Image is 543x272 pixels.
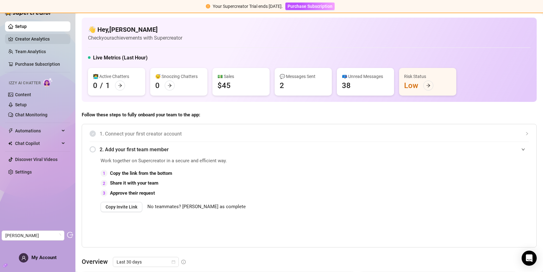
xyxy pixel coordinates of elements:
[342,73,389,80] div: 📪 Unread Messages
[88,25,182,34] h4: 👋 Hey, [PERSON_NAME]
[8,141,12,146] img: Chat Copilot
[217,73,265,80] div: 💵 Sales
[217,80,231,91] div: $45
[90,142,529,157] div: 2. Add your first team member
[101,157,387,165] span: Work together on Supercreator in a secure and efficient way.
[285,3,335,10] button: Purchase Subscription
[15,138,60,148] span: Chat Copilot
[285,4,335,9] a: Purchase Subscription
[67,232,73,238] span: logout
[155,73,202,80] div: 😴 Snoozing Chatters
[106,80,110,91] div: 1
[280,80,284,91] div: 2
[172,260,175,264] span: calendar
[82,112,200,118] strong: Follow these steps to fully onboard your team to the app:
[426,83,431,88] span: arrow-right
[9,80,41,86] span: Izzy AI Chatter
[57,233,62,238] span: loading
[5,231,61,240] span: Miranda blakeslee
[522,251,537,266] div: Open Intercom Messenger
[15,112,47,117] a: Chat Monitoring
[93,80,97,91] div: 0
[342,80,351,91] div: 38
[31,255,57,260] span: My Account
[15,169,32,175] a: Settings
[15,126,60,136] span: Automations
[525,132,529,136] span: collapsed
[93,54,148,62] h5: Live Metrics (Last Hour)
[110,180,158,186] strong: Share it with your team
[15,92,31,97] a: Content
[101,170,107,177] div: 1
[43,78,53,87] img: AI Chatter
[213,4,283,9] span: Your Supercreator Trial ends [DATE].
[100,130,529,138] span: 1. Connect your first creator account
[280,73,327,80] div: 💬 Messages Sent
[15,34,65,44] a: Creator Analytics
[181,260,186,264] span: info-circle
[403,157,529,238] iframe: Adding Team Members
[8,128,13,133] span: thunderbolt
[15,49,46,54] a: Team Analytics
[15,102,27,107] a: Setup
[101,190,107,197] div: 3
[101,202,142,212] button: Copy Invite Link
[110,190,155,196] strong: Approve their request
[90,126,529,142] div: 1. Connect your first creator account
[167,83,172,88] span: arrow-right
[15,157,58,162] a: Discover Viral Videos
[93,73,140,80] div: 👩‍💻 Active Chatters
[118,83,122,88] span: arrow-right
[3,263,8,268] span: build
[100,146,529,153] span: 2. Add your first team member
[155,80,160,91] div: 0
[101,180,107,187] div: 2
[15,24,27,29] a: Setup
[288,4,332,9] span: Purchase Subscription
[82,257,108,266] article: Overview
[88,34,182,42] article: Check your achievements with Supercreator
[147,203,246,211] span: No teammates? [PERSON_NAME] as complete
[117,257,175,267] span: Last 30 days
[110,170,172,176] strong: Copy the link from the bottom
[15,62,60,67] a: Purchase Subscription
[206,4,210,8] span: exclamation-circle
[404,73,451,80] div: Risk Status
[106,204,137,209] span: Copy Invite Link
[521,147,525,151] span: expanded
[21,256,26,260] span: user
